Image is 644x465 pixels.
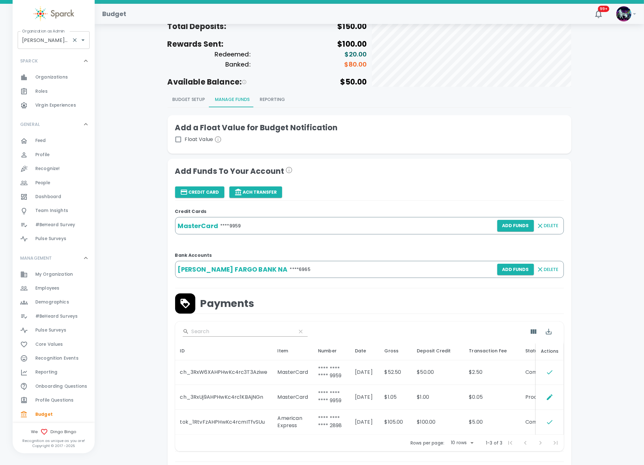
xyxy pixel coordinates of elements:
[412,360,464,385] td: $50.00
[350,410,380,435] td: [DATE]
[503,435,518,450] span: First Page
[13,365,95,379] a: Reporting
[13,428,95,436] span: We Dingo Bingo
[13,98,95,112] a: Virgin Experiences
[33,6,74,21] img: Sparck logo
[616,6,631,21] img: Picture of Sparck
[35,194,61,200] span: Dashboard
[70,36,79,44] button: Clear
[35,411,53,418] span: Budget
[543,391,556,403] button: Update Status
[13,148,95,162] a: Profile
[518,435,533,450] span: Previous Page
[380,410,412,435] td: $105.00
[544,266,558,274] span: Delete
[175,360,273,385] td: ch_3RxW6XAHPHwKc4rc3T3Aziwe
[13,295,95,309] a: Demographics
[35,369,57,375] span: Reporting
[13,309,95,323] a: #BeHeard Surveys
[417,347,459,355] div: Deposit Credit
[168,21,267,32] h5: Total Deposits:
[175,166,564,176] h4: Add Funds To Your Account
[273,385,313,410] td: MasterCard
[35,222,75,228] span: #BeHeard Survey
[13,70,95,115] div: SPARCK
[35,271,73,278] span: My Organization
[210,92,255,107] button: Manage Funds
[35,166,60,172] span: Recognize!
[469,347,515,355] span: Transaction Fee
[13,85,95,98] div: Roles
[13,281,95,295] div: Employees
[13,268,95,281] a: My Organization
[548,435,563,450] span: Last Page
[22,28,65,34] label: Organization as Admin
[13,380,95,393] a: Onboarding Questions
[13,51,95,70] div: SPARCK
[13,190,95,204] a: Dashboard
[35,180,50,186] span: People
[35,397,74,403] span: Profile Questions
[543,416,556,428] span: Complete
[175,385,273,410] td: ch_3RxUj9AHPHwKc4rc1KBAjNGn
[13,351,95,365] a: Recognition Events
[35,355,79,362] span: Recognition Events
[13,176,95,190] a: People
[180,347,268,355] div: ID
[35,341,63,348] span: Core Values
[13,408,95,421] div: Budget
[13,115,95,134] div: GENERAL
[380,360,412,385] td: $52.50
[168,92,210,107] button: Budget Setup
[520,385,558,410] td: Processing
[13,268,95,424] div: MANAGEMENT
[525,347,553,355] div: Status
[13,249,95,268] div: MANAGEMENT
[175,123,564,133] h5: Add a Float Value for Budget Notification
[35,88,48,95] span: Roles
[13,70,95,84] div: Organizations
[13,393,95,407] a: Profile Questions
[544,222,558,230] span: Delete
[534,264,561,275] button: Delete
[13,134,95,148] a: Feed
[178,264,288,274] h6: [PERSON_NAME] FARGO BANK NA
[497,264,534,275] button: Add Funds
[464,360,520,385] td: $2.50
[35,383,87,390] span: Onboarding Questions
[35,327,66,333] span: Pulse Surveys
[486,440,502,446] p: 1-3 of 3
[13,6,95,21] a: Sparck logo
[168,77,267,87] h5: Available Balance:
[412,410,464,435] td: $100.00
[278,347,308,355] div: Item
[13,323,95,337] a: Pulse Surveys
[412,385,464,410] td: $1.00
[534,220,561,232] button: Delete
[13,204,95,218] a: Team Insights
[526,324,541,339] button: Show Columns
[13,162,95,176] a: Recognize!
[185,136,222,143] span: Float Value
[35,74,68,80] span: Organizations
[385,347,407,355] span: Gross
[598,6,609,12] span: 99+
[168,49,251,59] h6: Redeemed:
[13,338,95,351] a: Core Values
[242,79,247,85] svg: This is the estimated balance based on the scenario planning and what you have currently deposite...
[520,360,558,385] td: Complete
[35,285,59,291] span: Employees
[13,232,95,246] a: Pulse Surveys
[543,366,556,379] span: Complete
[350,385,380,410] td: [DATE]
